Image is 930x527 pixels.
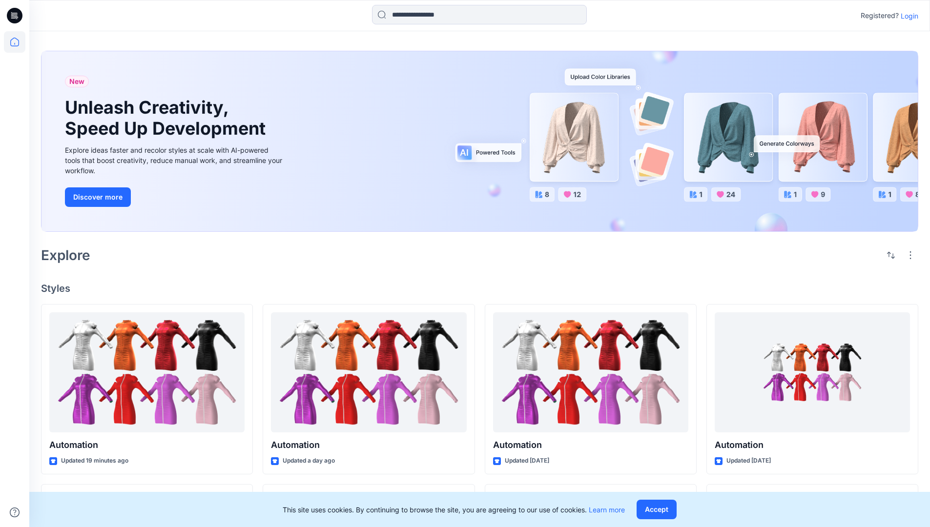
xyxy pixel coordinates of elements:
[49,312,245,433] a: Automation
[283,456,335,466] p: Updated a day ago
[65,187,285,207] a: Discover more
[505,456,549,466] p: Updated [DATE]
[65,187,131,207] button: Discover more
[726,456,771,466] p: Updated [DATE]
[637,500,677,519] button: Accept
[69,76,84,87] span: New
[715,438,910,452] p: Automation
[41,283,918,294] h4: Styles
[589,506,625,514] a: Learn more
[49,438,245,452] p: Automation
[283,505,625,515] p: This site uses cookies. By continuing to browse the site, you are agreeing to our use of cookies.
[901,11,918,21] p: Login
[41,247,90,263] h2: Explore
[493,312,688,433] a: Automation
[861,10,899,21] p: Registered?
[715,312,910,433] a: Automation
[271,312,466,433] a: Automation
[61,456,128,466] p: Updated 19 minutes ago
[493,438,688,452] p: Automation
[271,438,466,452] p: Automation
[65,97,270,139] h1: Unleash Creativity, Speed Up Development
[65,145,285,176] div: Explore ideas faster and recolor styles at scale with AI-powered tools that boost creativity, red...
